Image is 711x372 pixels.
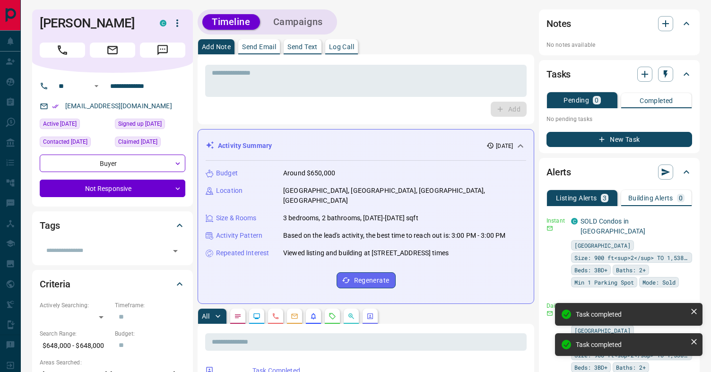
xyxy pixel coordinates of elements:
[595,97,598,104] p: 0
[43,137,87,147] span: Contacted [DATE]
[287,43,318,50] p: Send Text
[43,119,77,129] span: Active [DATE]
[616,363,646,372] span: Baths: 2+
[115,329,185,338] p: Budget:
[329,43,354,50] p: Log Call
[65,102,172,110] a: [EMAIL_ADDRESS][DOMAIN_NAME]
[242,43,276,50] p: Send Email
[118,137,157,147] span: Claimed [DATE]
[283,186,526,206] p: [GEOGRAPHIC_DATA], [GEOGRAPHIC_DATA], [GEOGRAPHIC_DATA], [GEOGRAPHIC_DATA]
[216,248,269,258] p: Repeated Interest
[571,218,578,225] div: condos.ca
[234,312,242,320] svg: Notes
[546,12,692,35] div: Notes
[329,312,336,320] svg: Requests
[546,132,692,147] button: New Task
[546,112,692,126] p: No pending tasks
[546,67,571,82] h2: Tasks
[91,80,102,92] button: Open
[216,168,238,178] p: Budget
[40,43,85,58] span: Call
[366,312,374,320] svg: Agent Actions
[347,312,355,320] svg: Opportunities
[283,231,505,241] p: Based on the lead's activity, the best time to reach out is: 3:00 PM - 3:00 PM
[115,137,185,150] div: Wed Sep 10 2025
[253,312,260,320] svg: Lead Browsing Activity
[546,310,553,317] svg: Email
[40,338,110,354] p: $648,000 - $648,000
[40,301,110,310] p: Actively Searching:
[546,164,571,180] h2: Alerts
[616,265,646,275] span: Baths: 2+
[90,43,135,58] span: Email
[603,195,607,201] p: 3
[40,277,70,292] h2: Criteria
[283,213,418,223] p: 3 bedrooms, 2 bathrooms, [DATE]-[DATE] sqft
[160,20,166,26] div: condos.ca
[576,341,686,348] div: Task completed
[40,119,110,132] div: Wed Sep 10 2025
[291,312,298,320] svg: Emails
[546,225,553,232] svg: Email
[40,218,60,233] h2: Tags
[546,41,692,49] p: No notes available
[283,168,335,178] p: Around $650,000
[218,141,272,151] p: Activity Summary
[310,312,317,320] svg: Listing Alerts
[169,244,182,258] button: Open
[576,311,686,318] div: Task completed
[337,272,396,288] button: Regenerate
[140,43,185,58] span: Message
[52,103,59,110] svg: Email Verified
[574,363,607,372] span: Beds: 3BD+
[642,277,676,287] span: Mode: Sold
[40,273,185,295] div: Criteria
[283,248,449,258] p: Viewed listing and building at [STREET_ADDRESS] times
[546,63,692,86] div: Tasks
[574,241,631,250] span: [GEOGRAPHIC_DATA]
[216,186,243,196] p: Location
[546,216,565,225] p: Instant
[40,329,110,338] p: Search Range:
[546,161,692,183] div: Alerts
[556,195,597,201] p: Listing Alerts
[574,253,689,262] span: Size: 900 ft<sup>2</sup> TO 1,538 ft<sup>2</sup>
[40,137,110,150] div: Wed Sep 10 2025
[679,195,683,201] p: 0
[640,97,673,104] p: Completed
[40,155,185,172] div: Buyer
[546,16,571,31] h2: Notes
[216,231,262,241] p: Activity Pattern
[628,195,673,201] p: Building Alerts
[40,180,185,197] div: Not Responsive
[40,16,146,31] h1: [PERSON_NAME]
[202,313,209,320] p: All
[264,14,332,30] button: Campaigns
[206,137,526,155] div: Activity Summary[DATE]
[574,277,634,287] span: Min 1 Parking Spot
[202,43,231,50] p: Add Note
[581,217,645,235] a: SOLD Condos in [GEOGRAPHIC_DATA]
[40,214,185,237] div: Tags
[564,97,589,104] p: Pending
[216,213,257,223] p: Size & Rooms
[272,312,279,320] svg: Calls
[40,358,185,367] p: Areas Searched:
[202,14,260,30] button: Timeline
[546,302,565,310] p: Daily
[115,119,185,132] div: Wed Sep 10 2025
[115,301,185,310] p: Timeframe:
[574,265,607,275] span: Beds: 3BD+
[118,119,162,129] span: Signed up [DATE]
[496,142,513,150] p: [DATE]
